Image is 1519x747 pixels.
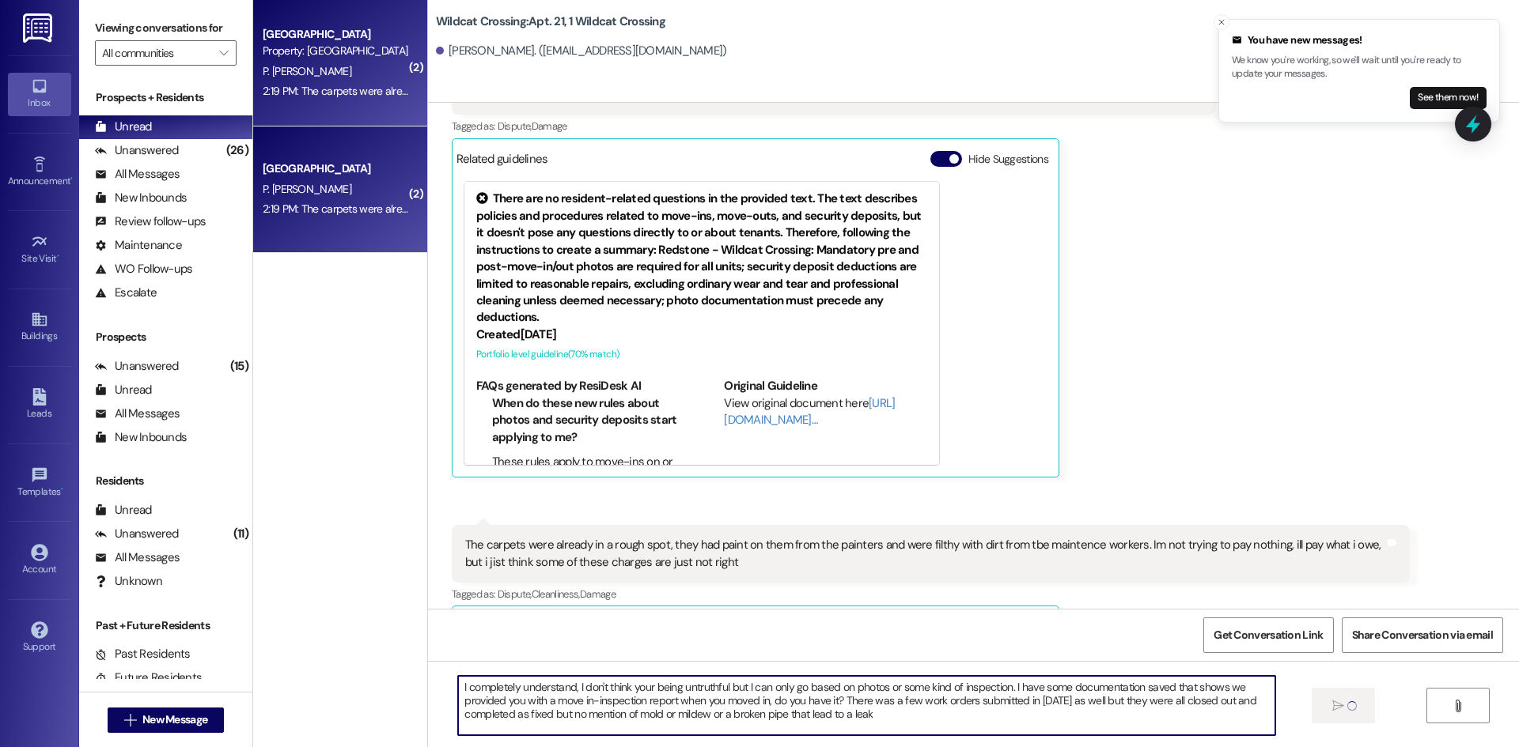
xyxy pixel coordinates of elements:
[219,47,228,59] i: 
[61,484,63,495] span: •
[8,617,71,659] a: Support
[580,587,616,601] span: Damage
[263,182,351,196] span: P. [PERSON_NAME]
[532,587,580,601] span: Cleanliness ,
[476,326,927,343] div: Created [DATE]
[124,714,136,726] i: 
[724,378,817,394] b: Original Guideline
[95,261,192,277] div: WO Follow-ups
[95,429,187,446] div: New Inbounds
[95,166,180,183] div: All Messages
[8,306,71,349] a: Buildings
[95,285,157,301] div: Escalate
[263,26,409,43] div: [GEOGRAPHIC_DATA]
[95,526,179,542] div: Unanswered
[263,160,409,177] div: [GEOGRAPHIC_DATA]
[79,89,252,106] div: Prospects + Residents
[498,587,532,601] span: Dispute ,
[724,395,895,428] a: [URL][DOMAIN_NAME]…
[1232,32,1487,48] div: You have new messages!
[70,173,73,184] span: •
[492,454,680,522] li: These rules apply to move-ins on or after [DATE]. If you move in before that date, the current ru...
[1232,54,1487,81] p: We know you're working, so we'll wait until you're ready to update your messages.
[95,382,152,398] div: Unread
[8,462,71,504] a: Templates •
[229,522,252,546] div: (11)
[108,707,225,733] button: New Message
[476,378,641,394] b: FAQs generated by ResiDesk AI
[498,119,532,133] span: Dispute ,
[476,191,927,326] div: There are no resident-related questions in the provided text. The text describes policies and pro...
[8,383,71,426] a: Leads
[263,84,1391,98] div: 2:19 PM: The carpets were already in a rough spot, they had paint on them from the painters and w...
[724,395,927,429] div: View original document here
[95,646,191,662] div: Past Residents
[8,539,71,582] a: Account
[95,573,162,590] div: Unknown
[142,711,207,728] span: New Message
[95,142,179,159] div: Unanswered
[492,395,680,446] li: When do these new rules about photos and security deposits start applying to me?
[263,43,409,59] div: Property: [GEOGRAPHIC_DATA]
[23,13,55,43] img: ResiDesk Logo
[95,358,179,375] div: Unanswered
[1203,617,1333,653] button: Get Conversation Link
[1452,700,1464,712] i: 
[476,346,927,363] div: Portfolio level guideline ( 70 % match)
[1332,700,1344,712] i: 
[95,502,152,519] div: Unread
[1352,627,1493,643] span: Share Conversation via email
[79,617,252,634] div: Past + Future Residents
[95,213,206,230] div: Review follow-ups
[79,473,252,489] div: Residents
[79,329,252,345] div: Prospects
[8,228,71,271] a: Site Visit •
[436,43,727,59] div: [PERSON_NAME]. ([EMAIL_ADDRESS][DOMAIN_NAME])
[8,73,71,115] a: Inbox
[1410,87,1487,109] button: See them now!
[95,406,180,422] div: All Messages
[458,676,1275,735] textarea: I completely understand, I don't think your being untruthful but I can only go based on photos or...
[95,549,180,566] div: All Messages
[95,670,202,686] div: Future Residents
[222,138,252,163] div: (26)
[452,115,1216,138] div: Tagged as:
[263,64,351,78] span: P. [PERSON_NAME]
[465,537,1385,571] div: The carpets were already in a rough spot, they had paint on them from the painters and were filth...
[1342,617,1503,653] button: Share Conversation via email
[1214,627,1323,643] span: Get Conversation Link
[1214,14,1229,30] button: Close toast
[95,190,187,206] div: New Inbounds
[102,40,211,66] input: All communities
[95,16,237,40] label: Viewing conversations for
[456,151,548,174] div: Related guidelines
[95,119,152,135] div: Unread
[436,13,665,30] b: Wildcat Crossing: Apt. 21, 1 Wildcat Crossing
[95,237,182,254] div: Maintenance
[57,251,59,262] span: •
[452,583,1410,606] div: Tagged as:
[226,354,252,379] div: (15)
[263,202,1391,216] div: 2:19 PM: The carpets were already in a rough spot, they had paint on them from the painters and w...
[532,119,567,133] span: Damage
[968,151,1048,168] label: Hide Suggestions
